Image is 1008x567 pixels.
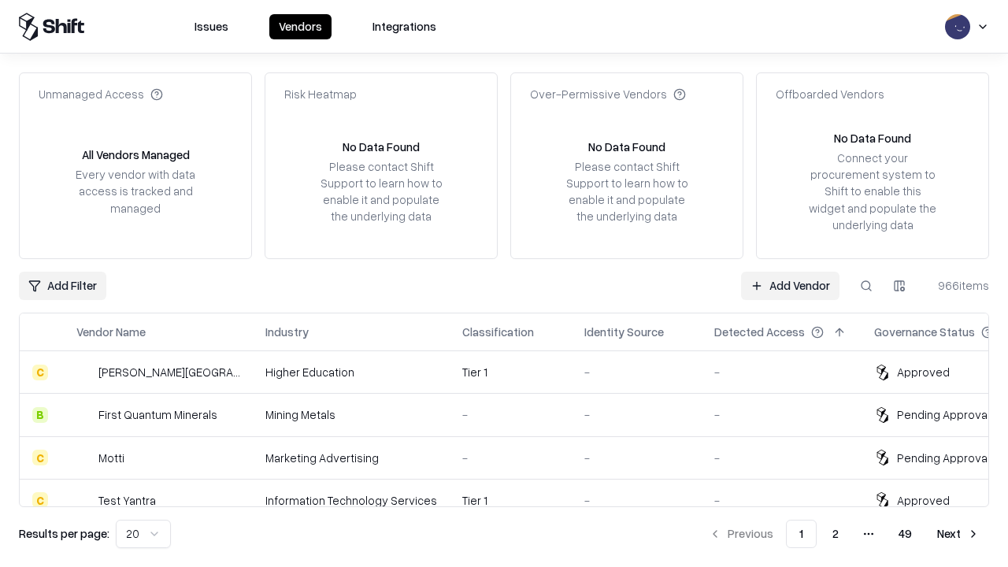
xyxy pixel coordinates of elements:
[269,14,332,39] button: Vendors
[462,492,559,509] div: Tier 1
[897,406,990,423] div: Pending Approval
[786,520,817,548] button: 1
[98,406,217,423] div: First Quantum Minerals
[584,324,664,340] div: Identity Source
[343,139,420,155] div: No Data Found
[741,272,839,300] a: Add Vendor
[699,520,989,548] nav: pagination
[584,492,689,509] div: -
[185,14,238,39] button: Issues
[98,364,240,380] div: [PERSON_NAME][GEOGRAPHIC_DATA]
[897,450,990,466] div: Pending Approval
[32,492,48,508] div: C
[39,86,163,102] div: Unmanaged Access
[76,365,92,380] img: Reichman University
[530,86,686,102] div: Over-Permissive Vendors
[714,364,849,380] div: -
[265,324,309,340] div: Industry
[462,324,534,340] div: Classification
[98,450,124,466] div: Motti
[76,407,92,423] img: First Quantum Minerals
[316,158,447,225] div: Please contact Shift Support to learn how to enable it and populate the underlying data
[32,407,48,423] div: B
[462,364,559,380] div: Tier 1
[32,450,48,465] div: C
[714,406,849,423] div: -
[714,492,849,509] div: -
[714,324,805,340] div: Detected Access
[561,158,692,225] div: Please contact Shift Support to learn how to enable it and populate the underlying data
[265,492,437,509] div: Information Technology Services
[776,86,884,102] div: Offboarded Vendors
[820,520,851,548] button: 2
[265,450,437,466] div: Marketing Advertising
[897,364,950,380] div: Approved
[70,166,201,216] div: Every vendor with data access is tracked and managed
[363,14,446,39] button: Integrations
[874,324,975,340] div: Governance Status
[926,277,989,294] div: 966 items
[284,86,357,102] div: Risk Heatmap
[76,450,92,465] img: Motti
[834,130,911,146] div: No Data Found
[76,492,92,508] img: Test Yantra
[19,525,109,542] p: Results per page:
[886,520,925,548] button: 49
[82,146,190,163] div: All Vendors Managed
[588,139,665,155] div: No Data Found
[584,364,689,380] div: -
[462,406,559,423] div: -
[265,364,437,380] div: Higher Education
[462,450,559,466] div: -
[584,450,689,466] div: -
[265,406,437,423] div: Mining Metals
[928,520,989,548] button: Next
[19,272,106,300] button: Add Filter
[584,406,689,423] div: -
[32,365,48,380] div: C
[897,492,950,509] div: Approved
[807,150,938,233] div: Connect your procurement system to Shift to enable this widget and populate the underlying data
[76,324,146,340] div: Vendor Name
[98,492,156,509] div: Test Yantra
[714,450,849,466] div: -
